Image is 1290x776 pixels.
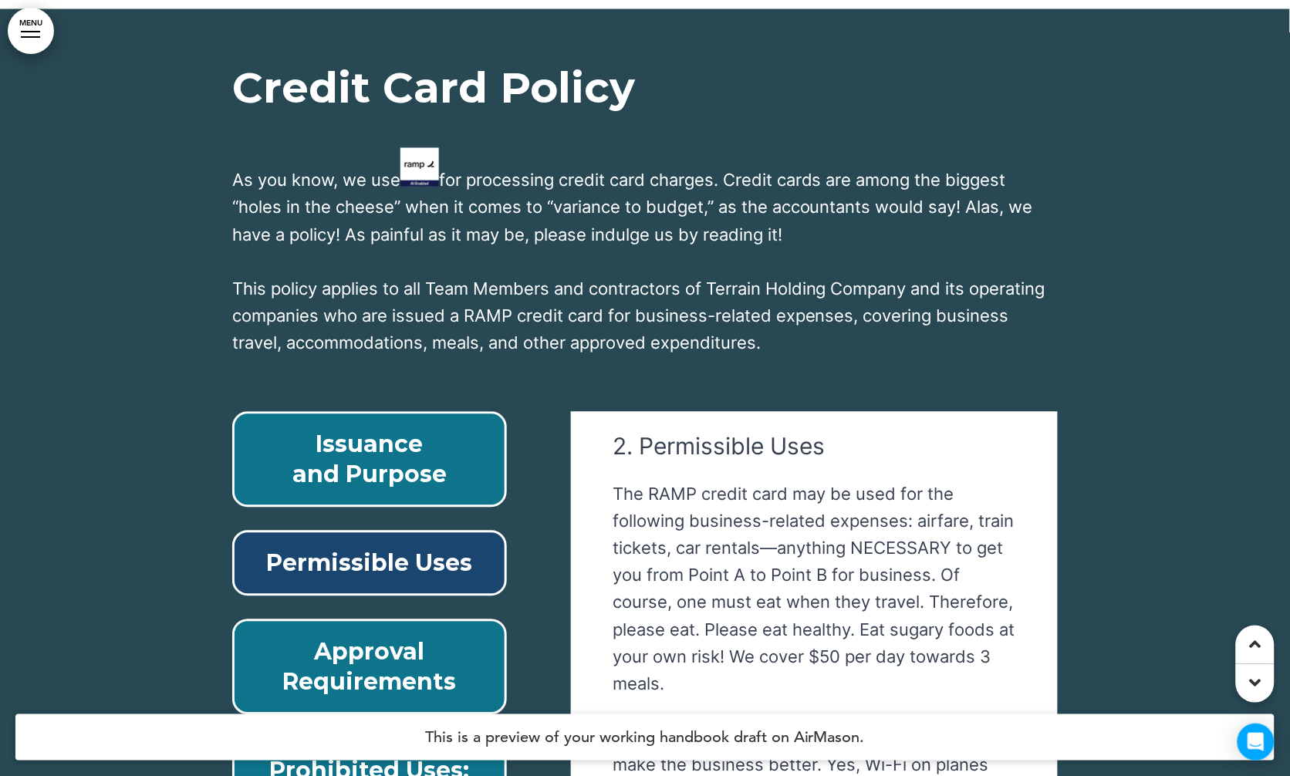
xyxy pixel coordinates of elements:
[613,435,1015,458] h6: 2. Permissible Uses
[232,170,1033,245] span: As you know, we use for processing credit card charges. Credit cards are among the biggest “holes...
[15,714,1275,761] h4: This is a preview of your working handbook draft on AirMason.
[8,8,54,54] a: MENU
[250,430,489,490] p: Issuance and Purpose
[250,637,489,697] p: Approval Requirements
[1238,724,1275,761] div: Open Intercom Messenger
[400,148,439,187] img: 1753876643178-1.png
[232,62,635,114] span: Credit Card Policy
[232,279,1045,353] span: This policy applies to all Team Members and contractors of Terrain Holding Company and its operat...
[250,548,489,579] p: Permissible Uses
